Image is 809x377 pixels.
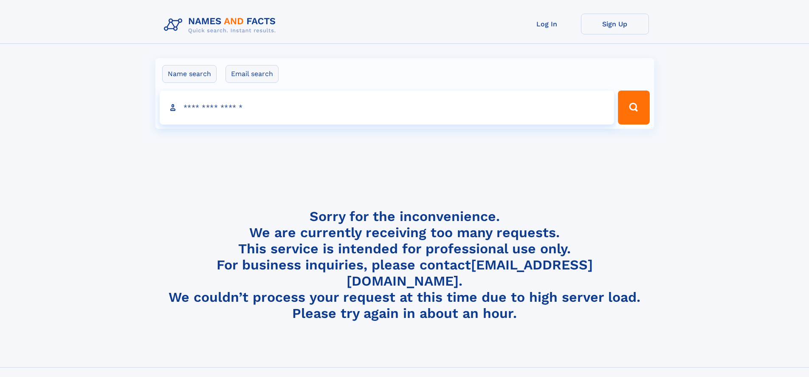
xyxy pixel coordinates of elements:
[618,91,649,125] button: Search Button
[161,208,649,322] h4: Sorry for the inconvenience. We are currently receiving too many requests. This service is intend...
[513,14,581,34] a: Log In
[581,14,649,34] a: Sign Up
[347,257,593,289] a: [EMAIL_ADDRESS][DOMAIN_NAME]
[162,65,217,83] label: Name search
[226,65,279,83] label: Email search
[160,91,615,125] input: search input
[161,14,283,37] img: Logo Names and Facts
